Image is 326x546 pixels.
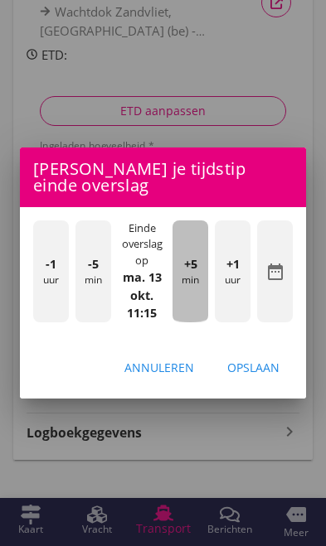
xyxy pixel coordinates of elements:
[184,255,197,273] span: +5
[111,352,207,382] button: Annuleren
[124,359,194,376] div: Annuleren
[173,220,208,322] div: min
[226,255,240,273] span: +1
[123,269,162,303] strong: ma. 13 okt.
[227,359,280,376] div: Opslaan
[20,147,306,207] div: [PERSON_NAME] je tijdstip einde overslag
[88,255,99,273] span: -5
[118,220,166,268] div: Einde overslag op
[46,255,56,273] span: -1
[214,352,293,382] button: Opslaan
[265,262,285,282] i: date_range
[33,220,69,322] div: uur
[127,305,157,321] strong: 11:15
[215,220,251,322] div: uur
[75,220,111,322] div: min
